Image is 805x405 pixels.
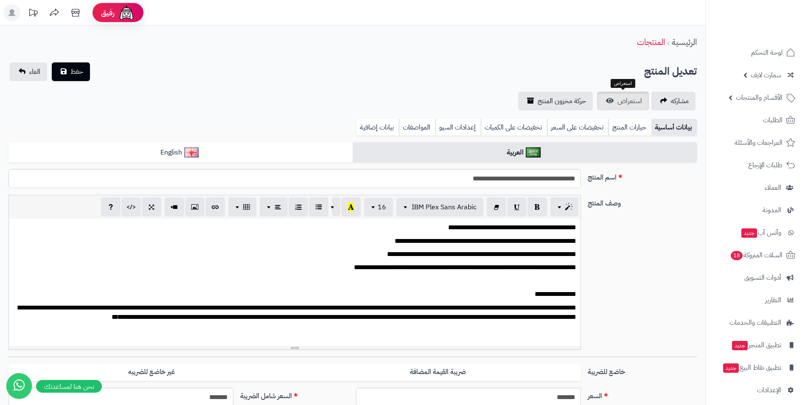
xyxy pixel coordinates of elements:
a: تخفيضات على السعر [547,119,609,136]
span: جديد [741,228,757,238]
a: العربية [353,142,697,163]
a: المنتجات [637,36,665,48]
button: حفظ [52,62,90,81]
a: التقارير [711,290,800,310]
a: استعراض [597,92,649,110]
a: تخفيضات على الكميات [481,119,547,136]
img: العربية [526,147,541,157]
a: السلات المتروكة18 [711,245,800,265]
a: المواصفات [399,119,435,136]
span: المدونة [763,204,781,216]
img: ai-face.png [118,4,135,21]
a: English [8,142,353,163]
a: لوحة التحكم [711,42,800,63]
label: غير خاضع للضريبه [8,363,295,381]
a: وآتس آبجديد [711,222,800,243]
span: وآتس آب [740,227,781,239]
span: الطلبات [763,114,783,126]
span: السلات المتروكة [730,249,783,261]
a: تحديثات المنصة [22,4,44,23]
span: 18 [731,251,743,260]
label: السعر [584,388,700,401]
span: مشاركه [671,96,689,106]
span: تطبيق نقاط البيع [722,362,781,374]
a: تطبيق نقاط البيعجديد [711,357,800,378]
span: 16 [378,202,386,212]
a: الطلبات [711,110,800,130]
span: لوحة التحكم [751,47,783,59]
span: حركة مخزون المنتج [538,96,586,106]
a: العملاء [711,177,800,198]
label: اسم المنتج [584,169,700,183]
span: استعراض [617,96,642,106]
span: التقارير [765,294,781,306]
span: الأقسام والمنتجات [736,92,783,104]
span: رفيق [101,8,115,18]
label: وصف المنتج [584,195,700,208]
a: الغاء [10,62,47,81]
a: حركة مخزون المنتج [518,92,593,110]
a: أدوات التسويق [711,267,800,288]
a: المدونة [711,200,800,220]
img: English [184,147,199,157]
span: IBM Plex Sans Arabic [412,202,477,212]
a: بيانات إضافية [356,119,399,136]
div: استعراض [611,79,635,88]
a: المراجعات والأسئلة [711,132,800,153]
span: الإعدادات [757,384,781,396]
span: جديد [723,363,739,373]
span: طلبات الإرجاع [748,159,783,171]
button: IBM Plex Sans Arabic [396,198,483,217]
a: طلبات الإرجاع [711,155,800,175]
a: خيارات المنتج [609,119,651,136]
span: التطبيقات والخدمات [729,317,781,329]
span: تطبيق المتجر [731,339,781,351]
h2: تعديل المنتج [644,63,697,80]
button: 16 [364,198,393,217]
label: السعر شامل الضريبة [237,388,353,401]
a: الرئيسية [672,36,697,48]
a: مشاركه [651,92,696,110]
span: جديد [732,341,748,350]
span: أدوات التسويق [744,272,781,284]
a: إعدادات السيو [435,119,481,136]
a: بيانات أساسية [651,119,697,136]
a: تطبيق المتجرجديد [711,335,800,355]
a: الإعدادات [711,380,800,400]
a: التطبيقات والخدمات [711,312,800,333]
label: خاضع للضريبة [584,363,700,377]
span: سمارت لايف [751,69,781,81]
span: الغاء [29,67,40,77]
span: حفظ [70,67,83,77]
span: العملاء [765,182,781,194]
label: ضريبة القيمة المضافة [295,363,581,381]
span: المراجعات والأسئلة [735,137,783,149]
